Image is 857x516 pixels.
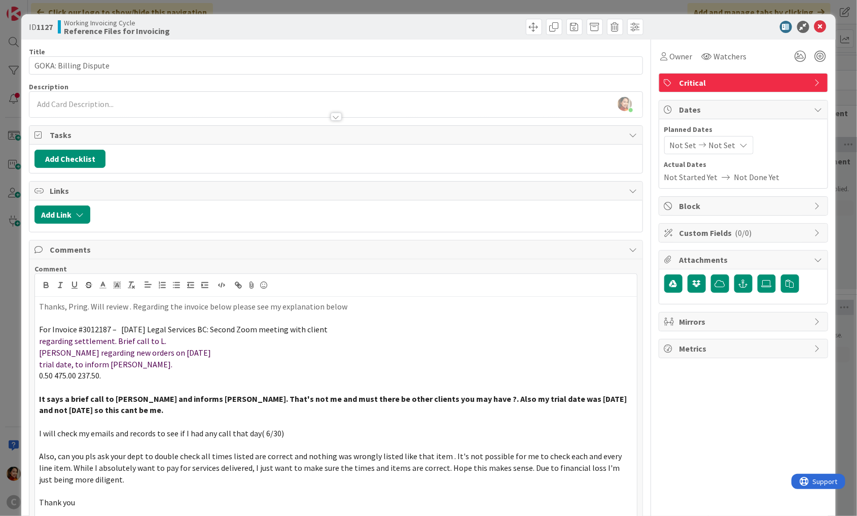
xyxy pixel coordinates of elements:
span: Actual Dates [664,159,823,170]
b: 1127 [37,22,53,32]
span: Owner [670,50,693,62]
span: [PERSON_NAME] regarding new orders on [DATE] [39,348,211,358]
span: Links [50,185,624,197]
span: 0.50 475.00 237.50. [39,370,101,381]
span: regarding settlement. Brief call to L. [39,336,166,346]
span: trial date, to inform [PERSON_NAME]. [39,359,172,369]
span: Mirrors [680,316,809,328]
img: ZE7sHxBjl6aIQZ7EmcD5y5U36sLYn9QN.jpeg [618,97,632,111]
span: Not Started Yet [664,171,718,183]
span: Attachments [680,254,809,266]
span: ( 0/0 ) [735,228,752,238]
button: Add Link [34,205,90,224]
span: Not Set [670,139,697,151]
span: Planned Dates [664,124,823,135]
span: Block [680,200,809,212]
span: For Invoice #3012187 – [DATE] Legal Services BC: Second Zoom meeting with client [39,324,328,334]
span: Dates [680,104,809,116]
span: Metrics [680,342,809,355]
b: Reference Files for Invoicing [64,27,170,35]
span: Not Set [709,139,736,151]
span: Comments [50,244,624,256]
p: Thanks, Pring. Will review . Regarding the invoice below please see my explanation below [39,301,633,313]
span: ID [29,21,53,33]
span: Working Invoicing Cycle [64,19,170,27]
label: Title [29,47,45,56]
span: Comment [34,264,67,273]
input: type card name here... [29,56,643,75]
button: Add Checklist [34,150,105,168]
span: Also, can you pls ask your dept to double check all times listed are correct and nothing was wron... [39,451,623,484]
span: I will check my emails and records to see if I had any call that day( 6/30) [39,428,284,438]
span: Custom Fields [680,227,809,239]
span: Support [21,2,46,14]
span: Not Done Yet [734,171,780,183]
span: Description [29,82,68,91]
span: Tasks [50,129,624,141]
strong: It says a brief call to [PERSON_NAME] and informs [PERSON_NAME]. That's not me and must there be ... [39,394,628,416]
span: Critical [680,77,809,89]
span: Watchers [714,50,747,62]
span: Thank you [39,497,75,507]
